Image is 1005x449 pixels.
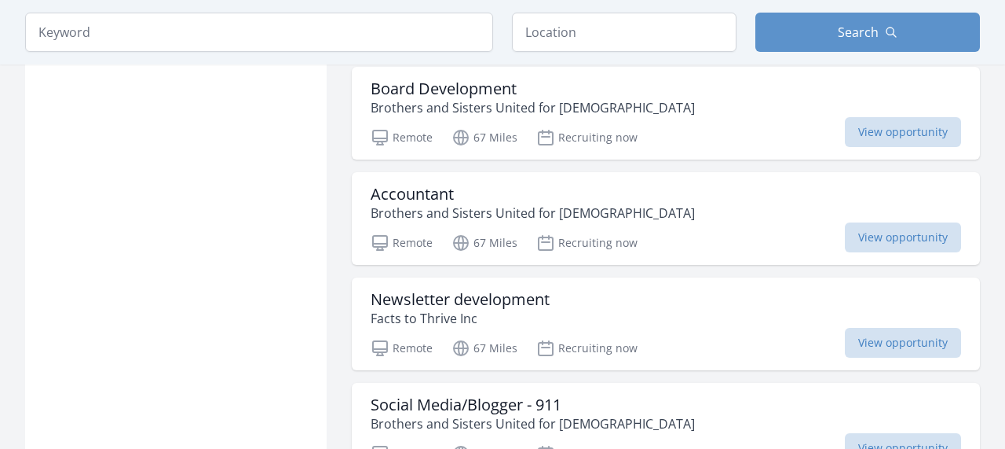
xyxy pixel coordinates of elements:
p: Recruiting now [536,339,638,358]
p: Remote [371,128,433,147]
button: Search [755,13,980,52]
input: Location [512,13,736,52]
a: Newsletter development Facts to Thrive Inc Remote 67 Miles Recruiting now View opportunity [352,278,980,370]
p: Brothers and Sisters United for [DEMOGRAPHIC_DATA] [371,414,695,433]
span: View opportunity [845,328,961,358]
p: 67 Miles [451,339,517,358]
p: Remote [371,234,433,252]
h3: Newsletter development [371,290,550,309]
a: Accountant Brothers and Sisters United for [DEMOGRAPHIC_DATA] Remote 67 Miles Recruiting now View... [352,172,980,265]
input: Keyword [25,13,493,52]
p: Facts to Thrive Inc [371,309,550,328]
p: Recruiting now [536,128,638,147]
p: Recruiting now [536,234,638,252]
span: Search [838,23,879,42]
span: View opportunity [845,223,961,252]
h3: Board Development [371,79,695,98]
h3: Social Media/Blogger - 911 [371,396,695,414]
p: Remote [371,339,433,358]
a: Board Development Brothers and Sisters United for [DEMOGRAPHIC_DATA] Remote 67 Miles Recruiting n... [352,67,980,160]
p: 67 Miles [451,234,517,252]
p: 67 Miles [451,128,517,147]
h3: Accountant [371,185,695,204]
p: Brothers and Sisters United for [DEMOGRAPHIC_DATA] [371,98,695,117]
span: View opportunity [845,117,961,147]
p: Brothers and Sisters United for [DEMOGRAPHIC_DATA] [371,204,695,223]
